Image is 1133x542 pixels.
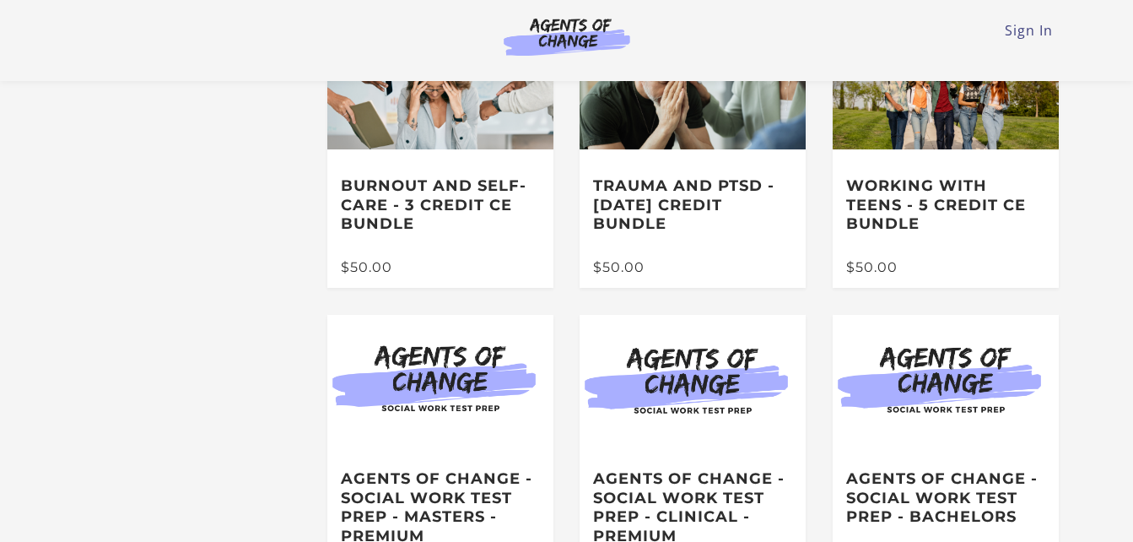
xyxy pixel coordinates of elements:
img: Agents of Change Logo [486,17,648,56]
h3: Agents of Change - Social Work Test Prep - BACHELORS [846,469,1045,527]
a: Sign In [1005,21,1053,40]
a: 4 Courses Trauma and PTSD - [DATE] Credit Bundle $50.00 [580,22,806,288]
a: 3 Courses Burnout and Self-Care - 3 Credit CE Bundle $50.00 [327,22,553,288]
h3: Trauma and PTSD - [DATE] Credit Bundle [593,176,792,234]
div: $50.00 [341,261,540,274]
h3: Working with Teens - 5 Credit CE Bundle [846,176,1045,234]
a: 4 Courses Working with Teens - 5 Credit CE Bundle $50.00 [833,22,1059,288]
div: $50.00 [846,261,1045,274]
div: $50.00 [593,261,792,274]
h3: Burnout and Self-Care - 3 Credit CE Bundle [341,176,540,234]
